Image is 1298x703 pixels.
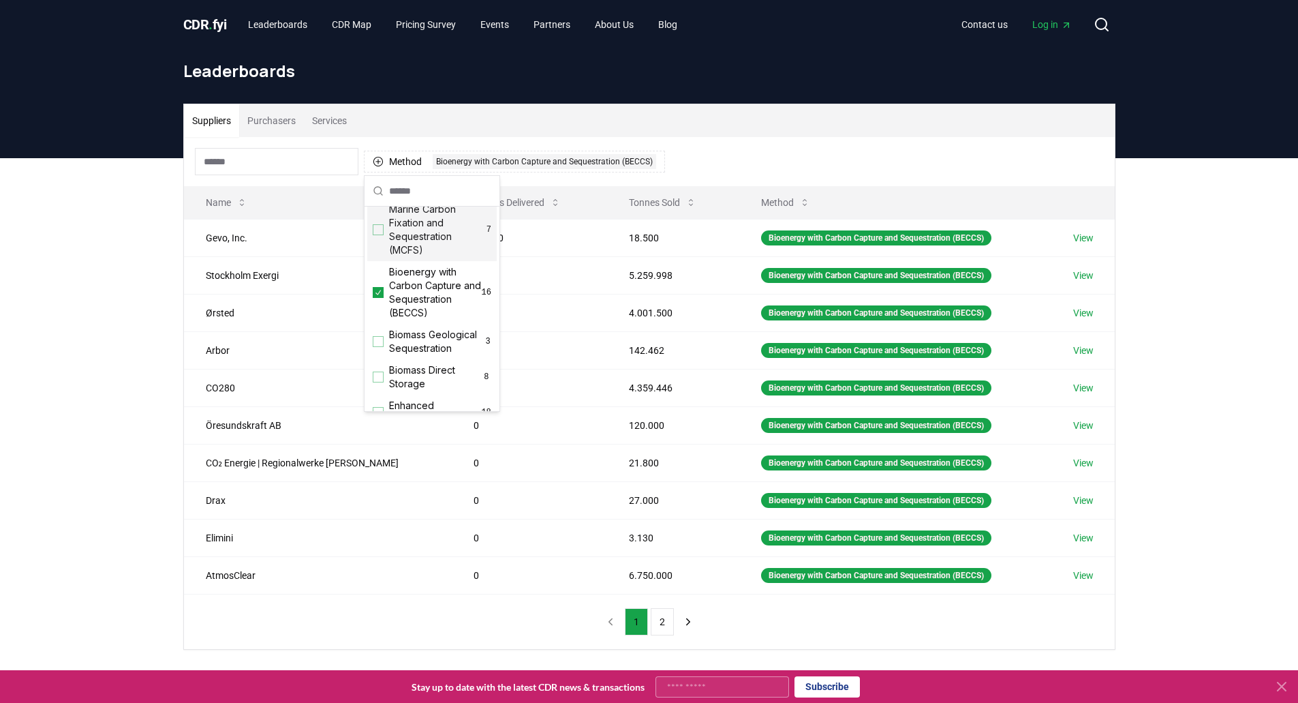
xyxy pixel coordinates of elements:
td: 18.500 [452,219,607,256]
td: Ørsted [184,294,452,331]
button: 1 [625,608,648,635]
td: 0 [452,369,607,406]
button: Tonnes Delivered [463,189,572,216]
nav: Main [237,12,688,37]
a: View [1073,269,1094,282]
div: Bioenergy with Carbon Capture and Sequestration (BECCS) [761,568,991,583]
span: Bioenergy with Carbon Capture and Sequestration (BECCS) [389,265,482,320]
div: Bioenergy with Carbon Capture and Sequestration (BECCS) [761,305,991,320]
span: 8 [482,372,491,383]
div: Bioenergy with Carbon Capture and Sequestration (BECCS) [761,455,991,470]
td: 142.462 [607,331,739,369]
a: View [1073,494,1094,507]
div: Bioenergy with Carbon Capture and Sequestration (BECCS) [761,343,991,358]
td: 0 [452,519,607,556]
div: Bioenergy with Carbon Capture and Sequestration (BECCS) [761,493,991,508]
td: Drax [184,481,452,519]
td: Gevo, Inc. [184,219,452,256]
span: Marine Carbon Fixation and Sequestration (MCFS) [389,203,486,257]
button: Name [195,189,258,216]
td: 0 [452,331,607,369]
span: Biomass Geological Sequestration [389,328,484,355]
td: AtmosClear [184,556,452,594]
td: 18.500 [607,219,739,256]
a: View [1073,306,1094,320]
span: CDR fyi [183,16,227,33]
td: 3.130 [607,519,739,556]
div: Bioenergy with Carbon Capture and Sequestration (BECCS) [761,418,991,433]
button: Purchasers [239,104,304,137]
a: CDR.fyi [183,15,227,34]
a: View [1073,531,1094,545]
div: Bioenergy with Carbon Capture and Sequestration (BECCS) [761,530,991,545]
td: 4.359.446 [607,369,739,406]
button: Tonnes Sold [618,189,707,216]
h1: Leaderboards [183,60,1115,82]
a: Contact us [951,12,1019,37]
a: View [1073,419,1094,432]
td: 0 [452,481,607,519]
a: About Us [584,12,645,37]
button: Services [304,104,355,137]
a: Events [469,12,520,37]
a: View [1073,381,1094,395]
td: Elimini [184,519,452,556]
span: Log in [1032,18,1072,31]
td: 120.000 [607,406,739,444]
a: View [1073,569,1094,582]
div: Bioenergy with Carbon Capture and Sequestration (BECCS) [761,380,991,395]
a: Blog [647,12,688,37]
td: Öresundskraft AB [184,406,452,444]
td: 0 [452,256,607,294]
td: 6.750.000 [607,556,739,594]
a: View [1073,231,1094,245]
span: . [208,16,213,33]
button: Method [750,189,821,216]
button: 2 [651,608,674,635]
span: 3 [484,336,491,347]
button: Suppliers [184,104,239,137]
td: CO₂ Energie | Regionalwerke [PERSON_NAME] [184,444,452,481]
td: 0 [452,444,607,481]
a: CDR Map [321,12,382,37]
span: 7 [486,224,491,235]
button: next page [677,608,700,635]
a: Pricing Survey [385,12,467,37]
a: View [1073,456,1094,470]
a: Partners [523,12,581,37]
td: CO280 [184,369,452,406]
td: 21.800 [607,444,739,481]
button: MethodBioenergy with Carbon Capture and Sequestration (BECCS) [364,151,665,173]
a: Leaderboards [237,12,318,37]
nav: Main [951,12,1083,37]
span: 16 [482,287,491,298]
div: Bioenergy with Carbon Capture and Sequestration (BECCS) [433,154,656,169]
a: Log in [1021,12,1083,37]
a: View [1073,344,1094,357]
span: Enhanced Weathering [389,399,481,426]
span: 18 [481,407,491,418]
td: 0 [452,294,607,331]
td: 0 [452,406,607,444]
td: 27.000 [607,481,739,519]
div: Bioenergy with Carbon Capture and Sequestration (BECCS) [761,230,991,245]
div: Bioenergy with Carbon Capture and Sequestration (BECCS) [761,268,991,283]
td: 5.259.998 [607,256,739,294]
td: Stockholm Exergi [184,256,452,294]
span: Biomass Direct Storage [389,363,482,391]
td: 0 [452,556,607,594]
td: 4.001.500 [607,294,739,331]
td: Arbor [184,331,452,369]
